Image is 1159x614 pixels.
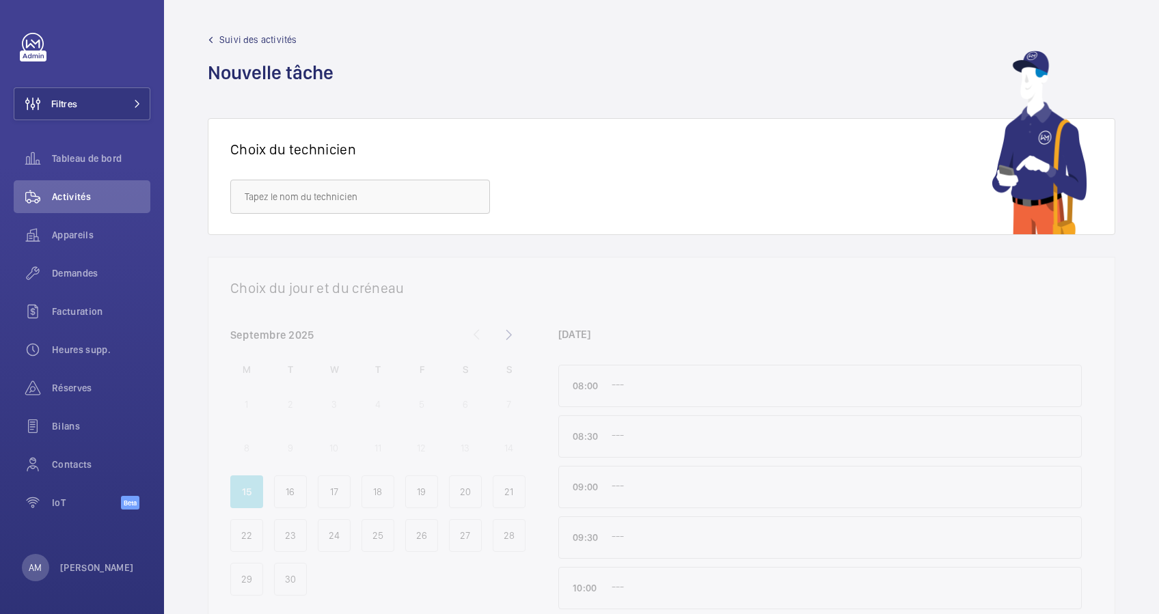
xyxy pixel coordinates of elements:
[52,381,150,395] span: Réserves
[208,60,342,85] h1: Nouvelle tâche
[219,33,297,46] span: Suivi des activités
[52,228,150,242] span: Appareils
[992,51,1087,234] img: mechanic using app
[14,87,150,120] button: Filtres
[230,141,356,158] h1: Choix du technicien
[52,458,150,471] span: Contacts
[52,305,150,318] span: Facturation
[52,419,150,433] span: Bilans
[52,190,150,204] span: Activités
[52,496,121,510] span: IoT
[230,180,490,214] input: Tapez le nom du technicien
[52,266,150,280] span: Demandes
[121,496,139,510] span: Beta
[52,152,150,165] span: Tableau de bord
[52,343,150,357] span: Heures supp.
[60,561,134,574] p: [PERSON_NAME]
[29,561,42,574] p: AM
[51,97,77,111] span: Filtres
